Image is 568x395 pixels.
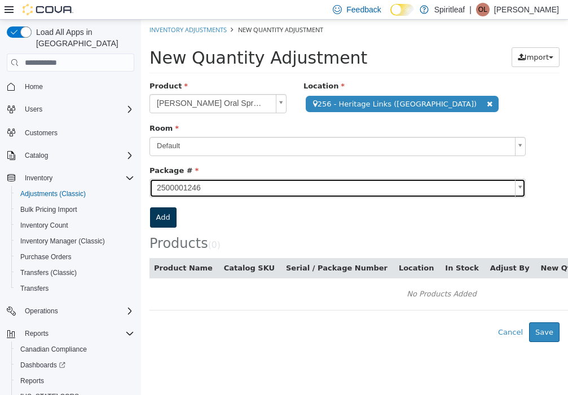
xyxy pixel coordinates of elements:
[16,343,91,356] a: Canadian Compliance
[390,4,414,16] input: Dark Mode
[25,174,52,183] span: Inventory
[20,126,62,140] a: Customers
[371,28,419,48] button: Import
[469,3,472,16] p: |
[8,74,146,94] a: [PERSON_NAME] Oral Spray - 20mL
[20,221,68,230] span: Inventory Count
[9,75,130,93] span: [PERSON_NAME] Oral Spray - 20mL
[25,82,43,91] span: Home
[20,79,134,94] span: Home
[20,103,47,116] button: Users
[8,62,47,70] span: Product
[83,243,136,254] button: Catalog SKU
[8,104,38,113] span: Room
[20,327,53,340] button: Reports
[20,149,52,162] button: Catalog
[20,284,49,293] span: Transfers
[16,266,81,279] a: Transfers (Classic)
[11,265,139,281] button: Transfers (Classic)
[20,205,77,214] span: Bulk Pricing Import
[400,244,441,252] span: New Qty
[16,203,134,216] span: Bulk Pricing Import
[11,249,139,265] button: Purchase Orders
[2,170,139,186] button: Inventory
[258,243,295,254] button: Location
[11,186,139,202] button: Adjustments (Classic)
[16,234,109,248] a: Inventory Manager (Classic)
[25,151,48,160] span: Catalog
[2,148,139,163] button: Catalog
[476,3,490,16] div: Olivia L
[11,357,139,373] a: Dashboards
[494,3,559,16] p: [PERSON_NAME]
[11,202,139,218] button: Bulk Pricing Import
[16,358,70,372] a: Dashboards
[16,282,134,295] span: Transfers
[20,103,134,116] span: Users
[20,149,134,162] span: Catalog
[25,329,49,338] span: Reports
[2,326,139,341] button: Reports
[16,358,134,372] span: Dashboards
[11,233,139,249] button: Inventory Manager (Classic)
[20,171,134,185] span: Inventory
[162,62,204,70] span: Location
[20,252,72,261] span: Purchase Orders
[349,243,391,254] button: Adjust By
[9,118,369,135] span: Default
[16,266,134,279] span: Transfers (Classic)
[8,147,58,155] span: Package #
[2,101,139,117] button: Users
[20,376,44,385] span: Reports
[304,243,340,254] button: In Stock
[8,159,385,178] a: 2500001246
[9,188,36,208] button: Add
[13,243,74,254] button: Product Name
[9,159,369,177] span: 2500001246
[16,374,134,388] span: Reports
[388,303,419,323] button: Save
[434,3,465,16] p: Spiritleaf
[2,303,139,319] button: Operations
[20,80,47,94] a: Home
[141,20,568,395] iframe: To enrich screen reader interactions, please activate Accessibility in Grammarly extension settings
[11,218,139,233] button: Inventory Count
[165,76,358,92] span: 256 - Heritage Links ([GEOGRAPHIC_DATA])
[71,220,76,230] span: 0
[11,341,139,357] button: Canadian Compliance
[8,216,67,232] span: Products
[20,125,134,139] span: Customers
[384,33,408,42] span: Import
[20,237,105,246] span: Inventory Manager (Classic)
[20,327,134,340] span: Reports
[2,78,139,95] button: Home
[20,268,77,277] span: Transfers (Classic)
[351,303,388,323] button: Cancel
[16,219,134,232] span: Inventory Count
[16,250,134,264] span: Purchase Orders
[2,124,139,140] button: Customers
[11,373,139,389] button: Reports
[20,361,65,370] span: Dashboards
[23,4,73,15] img: Cova
[32,26,134,49] span: Load All Apps in [GEOGRAPHIC_DATA]
[16,343,134,356] span: Canadian Compliance
[145,243,249,254] button: Serial / Package Number
[25,307,58,316] span: Operations
[25,105,42,114] span: Users
[16,250,76,264] a: Purchase Orders
[20,189,86,198] span: Adjustments (Classic)
[20,345,87,354] span: Canadian Compliance
[20,171,57,185] button: Inventory
[16,282,53,295] a: Transfers
[8,117,385,136] a: Default
[11,281,139,296] button: Transfers
[16,187,134,201] span: Adjustments (Classic)
[478,3,487,16] span: OL
[16,187,90,201] a: Adjustments (Classic)
[16,203,82,216] a: Bulk Pricing Import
